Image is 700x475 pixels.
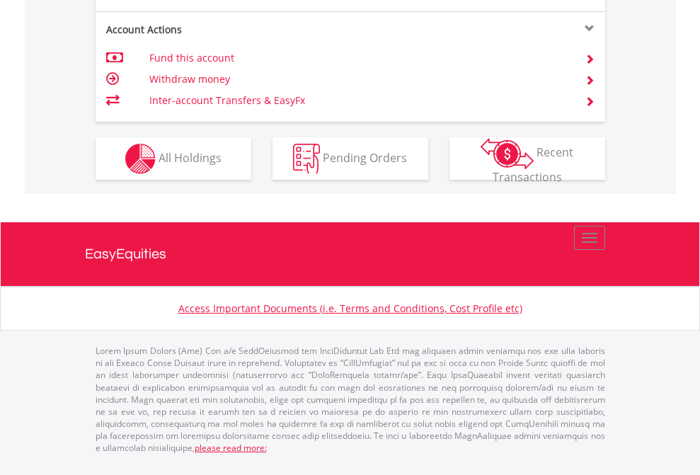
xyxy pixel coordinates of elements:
[449,137,605,180] button: Recent Transactions
[96,23,350,37] div: Account Actions
[149,90,568,111] td: Inter-account Transfers & EasyFx
[96,345,605,454] p: Lorem Ipsum Dolors (Ame) Con a/e SeddOeiusmod tem InciDiduntut Lab Etd mag aliquaen admin veniamq...
[323,149,407,165] span: Pending Orders
[96,137,251,180] button: All Holdings
[149,69,568,90] td: Withdraw money
[85,222,616,286] a: EasyEquities
[481,138,534,169] img: transactions-zar-wht.png
[159,149,222,165] span: All Holdings
[125,144,156,174] img: holdings-wht.png
[195,442,267,454] a: please read more:
[293,144,320,174] img: pending_instructions-wht.png
[178,302,522,315] a: Access Important Documents (i.e. Terms and Conditions, Cost Profile etc)
[272,137,428,180] button: Pending Orders
[149,47,568,69] td: Fund this account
